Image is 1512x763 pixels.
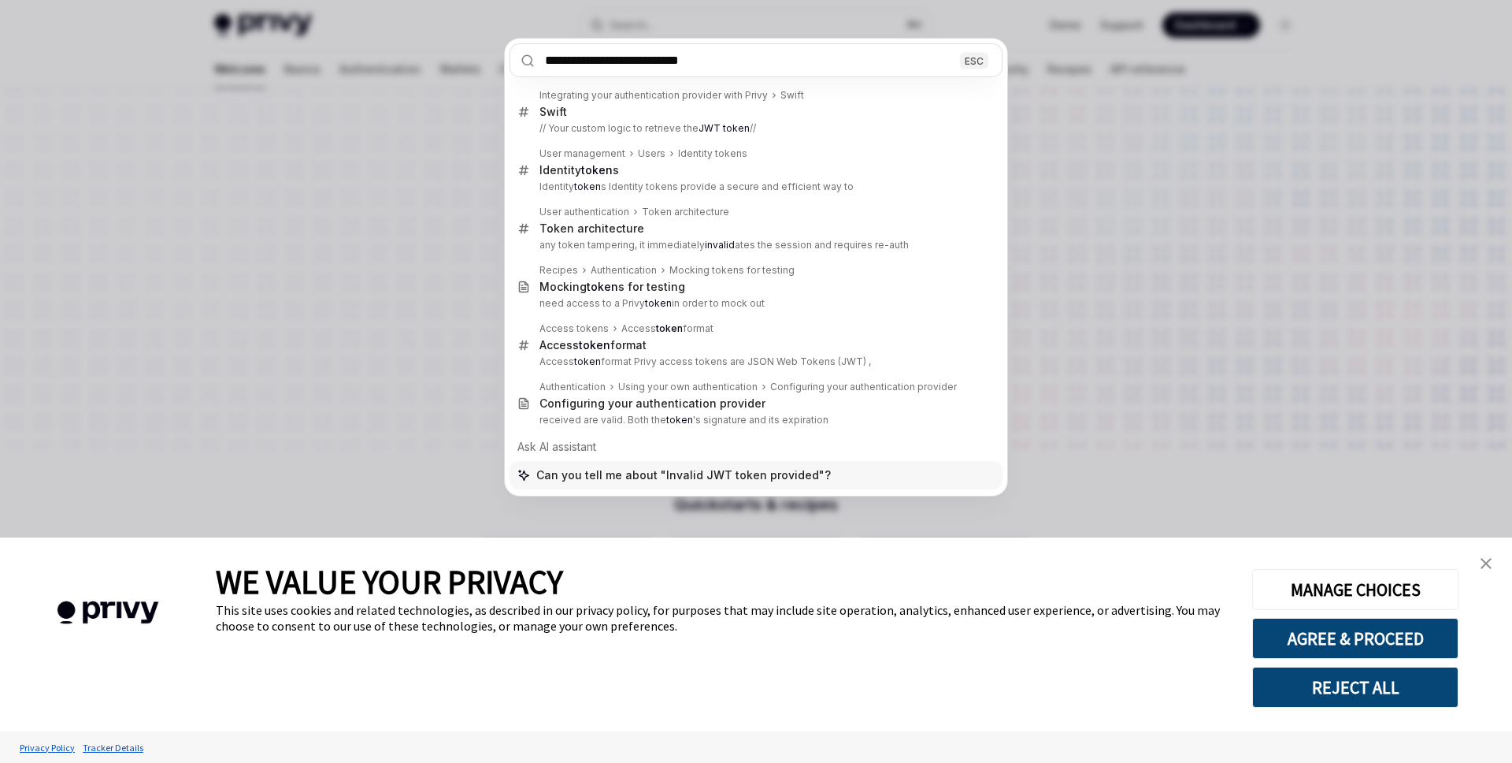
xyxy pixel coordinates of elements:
[539,280,685,294] div: Mocking s for testing
[1252,667,1458,708] button: REJECT ALL
[79,734,147,761] a: Tracker Details
[678,147,747,160] div: Identity tokens
[591,264,657,277] div: Authentication
[539,239,969,251] p: any token tampering, it immediately ates the session and requires re-auth
[539,396,765,411] div: Configuring your authentication provider
[539,221,644,236] div: Token architecture
[699,122,750,134] b: JWT token
[539,89,768,102] div: Integrating your authentication provider with Privy
[705,239,735,251] b: invalid
[16,734,79,761] a: Privacy Policy
[539,297,969,310] p: need access to a Privy in order to mock out
[645,297,672,309] b: token
[539,122,969,135] p: // Your custom logic to retrieve the //
[539,206,629,218] div: User authentication
[539,163,619,177] div: Identity s
[510,433,1002,461] div: Ask AI assistant
[24,579,192,647] img: company logo
[574,181,601,192] b: token
[669,264,795,277] div: Mocking tokens for testing
[1252,618,1458,659] button: AGREE & PROCEED
[579,338,610,352] b: token
[539,147,625,160] div: User management
[216,561,563,602] span: WE VALUE YOUR PRIVACY
[539,355,969,368] p: Access format Privy access tokens are JSON Web Tokens (JWT) ,
[581,163,613,177] b: token
[621,322,713,335] div: Access format
[1480,558,1492,569] img: close banner
[536,467,831,483] span: Can you tell me about "Invalid JWT token provided"?
[539,338,647,352] div: Access format
[539,322,609,335] div: Access tokens
[780,89,804,102] div: Swift
[539,105,567,119] div: Swift
[770,381,957,393] div: Configuring your authentication provider
[539,381,606,393] div: Authentication
[587,280,618,293] b: token
[656,322,683,334] b: token
[1470,548,1502,579] a: close banner
[539,264,578,277] div: Recipes
[574,355,601,367] b: token
[960,52,988,69] div: ESC
[642,206,729,218] div: Token architecture
[216,602,1228,634] div: This site uses cookies and related technologies, as described in our privacy policy, for purposes...
[539,414,969,426] p: received are valid. Both the 's signature and its expiration
[666,414,693,426] b: token
[1252,569,1458,610] button: MANAGE CHOICES
[638,147,665,160] div: Users
[539,181,969,193] p: Identity s Identity tokens provide a secure and efficient way to
[618,381,758,393] div: Using your own authentication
